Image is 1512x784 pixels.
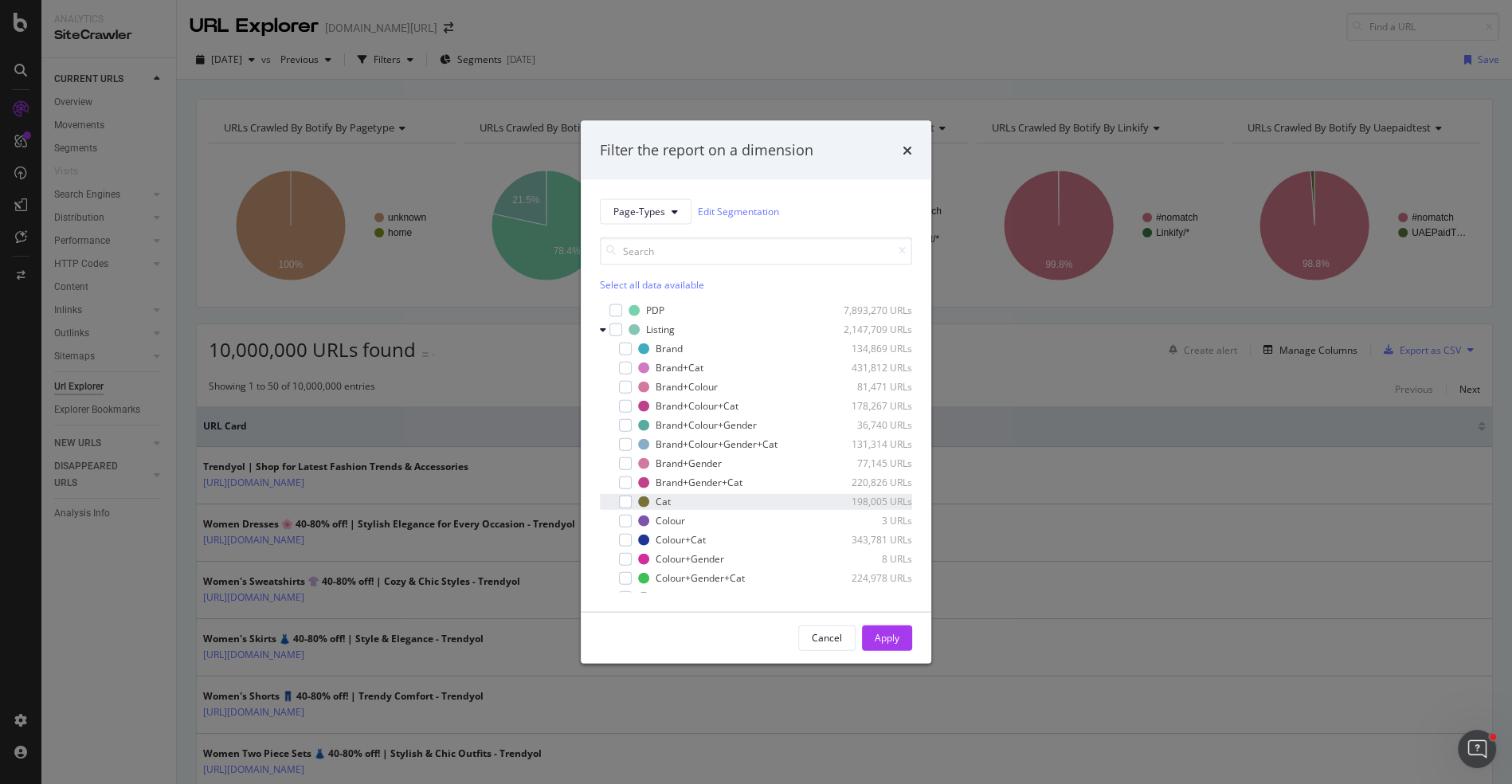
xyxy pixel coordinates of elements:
[834,590,912,604] div: 600 URLs
[600,237,912,265] input: Search
[656,399,738,413] div: Brand+Colour+Cat
[834,380,912,394] div: 81,471 URLs
[862,625,912,650] button: Apply
[834,571,912,585] div: 224,978 URLs
[656,552,724,566] div: Colour+Gender
[581,121,931,664] div: modal
[656,571,745,585] div: Colour+Gender+Cat
[600,140,813,161] div: Filter the report on a dimension
[834,457,912,470] div: 77,145 URLs
[656,533,706,547] div: Colour+Cat
[656,457,722,470] div: Brand+Gender
[656,495,671,508] div: Cat
[834,437,912,451] div: 131,314 URLs
[646,304,664,317] div: PDP
[834,323,912,336] div: 2,147,709 URLs
[834,342,912,355] div: 134,869 URLs
[834,533,912,547] div: 343,781 URLs
[656,437,778,451] div: Brand+Colour+Gender+Cat
[875,631,899,645] div: Apply
[656,514,685,527] div: Colour
[834,495,912,508] div: 198,005 URLs
[656,342,683,355] div: Brand
[613,205,665,218] span: Page-Types
[600,277,912,291] div: Select all data available
[656,476,742,489] div: Brand+Gender+Cat
[834,304,912,317] div: 7,893,270 URLs
[646,323,675,336] div: Listing
[656,590,689,604] div: Gender
[1458,730,1496,768] iframe: Intercom live chat
[656,361,703,374] div: Brand+Cat
[834,514,912,527] div: 3 URLs
[834,418,912,432] div: 36,740 URLs
[656,380,718,394] div: Brand+Colour
[834,552,912,566] div: 8 URLs
[812,631,842,645] div: Cancel
[798,625,856,650] button: Cancel
[903,140,912,161] div: times
[834,361,912,374] div: 431,812 URLs
[698,203,779,220] a: Edit Segmentation
[834,476,912,489] div: 220,826 URLs
[656,418,757,432] div: Brand+Colour+Gender
[600,198,691,224] button: Page-Types
[834,399,912,413] div: 178,267 URLs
